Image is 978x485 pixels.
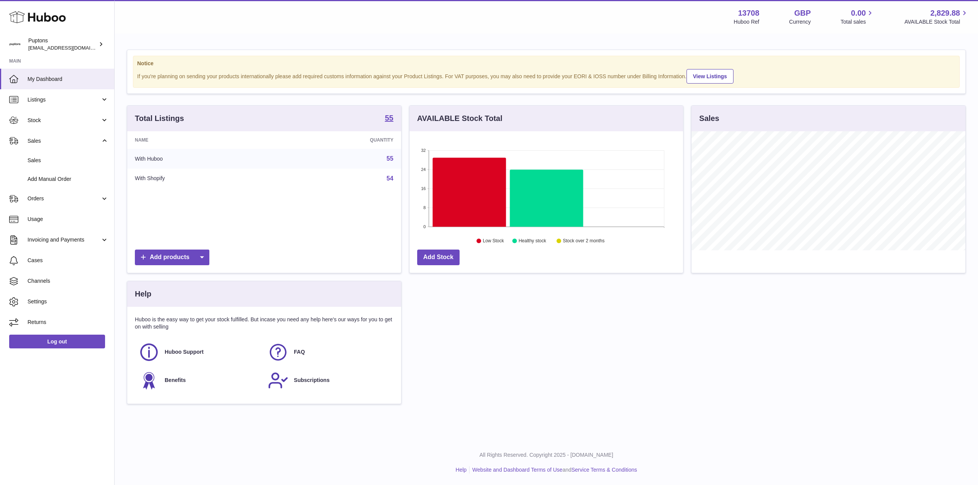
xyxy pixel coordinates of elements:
text: Stock over 2 months [563,238,604,244]
a: Service Terms & Conditions [572,467,637,473]
a: 0.00 Total sales [840,8,874,26]
span: Benefits [165,377,186,384]
h3: Total Listings [135,113,184,124]
span: Huboo Support [165,348,204,356]
text: 32 [421,148,426,153]
h3: AVAILABLE Stock Total [417,113,502,124]
a: Website and Dashboard Terms of Use [472,467,562,473]
span: [EMAIL_ADDRESS][DOMAIN_NAME] [28,45,112,51]
li: and [470,466,637,474]
span: Stock [28,117,100,124]
div: Puptons [28,37,97,52]
a: 55 [385,114,393,123]
a: Help [456,467,467,473]
span: My Dashboard [28,76,108,83]
span: Total sales [840,18,874,26]
span: Usage [28,216,108,223]
a: Subscriptions [268,370,389,391]
a: Add products [135,250,209,265]
td: With Huboo [127,149,275,169]
strong: 13708 [738,8,759,18]
th: Name [127,131,275,149]
text: Low Stock [483,238,504,244]
text: Healthy stock [518,238,546,244]
span: Add Manual Order [28,176,108,183]
span: 0.00 [851,8,866,18]
th: Quantity [275,131,401,149]
strong: Notice [137,60,955,67]
text: 24 [421,167,426,172]
a: 2,829.88 AVAILABLE Stock Total [904,8,969,26]
a: Benefits [139,370,260,391]
div: Currency [789,18,811,26]
span: Listings [28,96,100,103]
a: Add Stock [417,250,460,265]
span: Cases [28,257,108,264]
a: 54 [387,175,393,182]
h3: Sales [699,113,719,124]
strong: 55 [385,114,393,122]
div: If you're planning on sending your products internationally please add required customs informati... [137,68,955,84]
td: With Shopify [127,169,275,189]
span: Orders [28,195,100,202]
p: Huboo is the easy way to get your stock fulfilled. But incase you need any help here's our ways f... [135,316,393,330]
span: Returns [28,319,108,326]
span: Invoicing and Payments [28,236,100,243]
text: 8 [423,205,426,210]
span: Sales [28,157,108,164]
div: Huboo Ref [734,18,759,26]
a: Log out [9,335,105,348]
span: Sales [28,137,100,145]
span: Settings [28,298,108,305]
a: 55 [387,155,393,162]
a: FAQ [268,342,389,363]
text: 0 [423,224,426,229]
img: hello@puptons.com [9,39,21,50]
span: AVAILABLE Stock Total [904,18,969,26]
strong: GBP [794,8,811,18]
a: View Listings [687,69,733,84]
p: All Rights Reserved. Copyright 2025 - [DOMAIN_NAME] [121,451,972,459]
a: Huboo Support [139,342,260,363]
span: FAQ [294,348,305,356]
span: 2,829.88 [930,8,960,18]
text: 16 [421,186,426,191]
span: Channels [28,277,108,285]
span: Subscriptions [294,377,329,384]
h3: Help [135,289,151,299]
